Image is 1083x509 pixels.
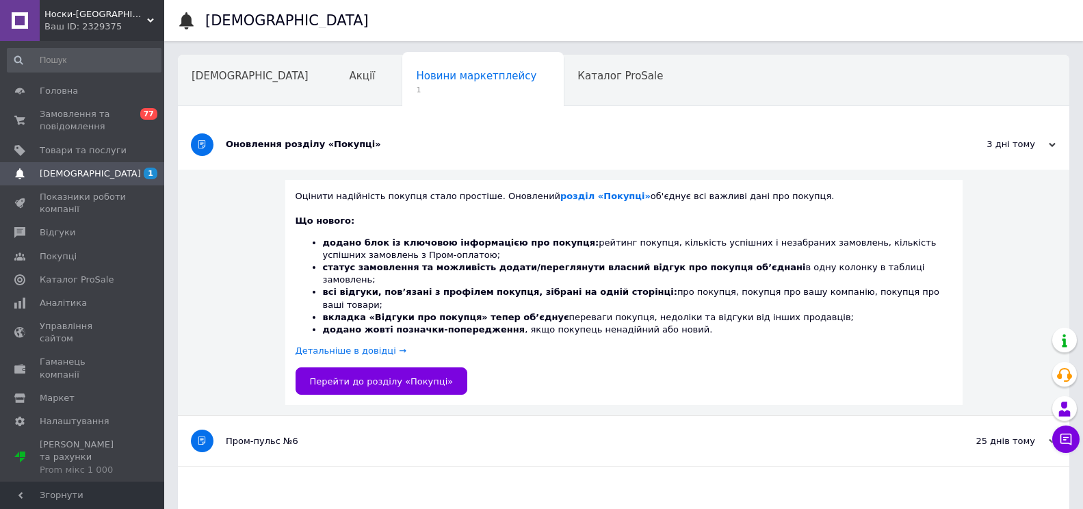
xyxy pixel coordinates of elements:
b: Що нового: [296,216,355,226]
div: 3 дні тому [919,138,1056,151]
b: всі відгуки, пов’язані з профілем покупця, зібрані на одній сторінці: [323,287,677,297]
div: 25 днів тому [919,435,1056,447]
b: додано блок із ключовою інформацією про покупця: [323,237,599,248]
b: вкладка «Відгуки про покупця» тепер обʼєднує [323,312,569,322]
span: 77 [140,108,157,120]
b: додано жовті позначки-попередження [323,324,525,335]
a: Перейти до розділу «Покупці» [296,367,468,395]
span: Відгуки [40,226,75,239]
span: Головна [40,85,78,97]
span: Акції [350,70,376,82]
span: Налаштування [40,415,109,428]
div: Пром-пульс №6 [226,435,919,447]
div: Prom мікс 1 000 [40,464,127,476]
div: Ваш ID: 2329375 [44,21,164,33]
span: Носки-Турция [44,8,147,21]
span: Покупці [40,250,77,263]
span: 1 [144,168,157,179]
button: Чат з покупцем [1052,426,1080,453]
b: статус замовлення та можливість додати/переглянути власний відгук про покупця обʼєднані [323,262,806,272]
span: Гаманець компанії [40,356,127,380]
div: Оцінити надійність покупця стало простіше. Оновлений об'єднує всі важливі дані про покупця. [296,190,952,203]
span: Каталог ProSale [577,70,663,82]
span: Показники роботи компанії [40,191,127,216]
span: Маркет [40,392,75,404]
span: Замовлення та повідомлення [40,108,127,133]
span: Товари та послуги [40,144,127,157]
span: [DEMOGRAPHIC_DATA] [192,70,309,82]
div: Оновлення розділу «Покупці» [226,138,919,151]
a: Детальніше в довідці → [296,345,406,356]
span: , якщо покупець ненадійний або новий. [323,324,713,335]
span: переваги покупця, недоліки та відгуки від інших продавців; [323,312,854,322]
span: Новини маркетплейсу [416,70,536,82]
h1: [DEMOGRAPHIC_DATA] [205,12,369,29]
span: [DEMOGRAPHIC_DATA] [40,168,141,180]
span: [PERSON_NAME] та рахунки [40,439,127,476]
span: Перейти до розділу «Покупці» [310,376,454,387]
span: 1 [416,85,536,95]
input: Пошук [7,48,161,73]
span: Аналітика [40,297,87,309]
a: розділ «Покупці» [560,191,651,201]
span: Каталог ProSale [40,274,114,286]
span: рейтинг покупця, кількість успішних і незабраних замовлень, кількість успішних замовлень з Пром-о... [323,237,937,260]
span: про покупця, покупця про вашу компанію, покупця про ваші товари; [323,287,940,309]
span: в одну колонку в таблиці замовлень; [323,262,925,285]
span: Управління сайтом [40,320,127,345]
